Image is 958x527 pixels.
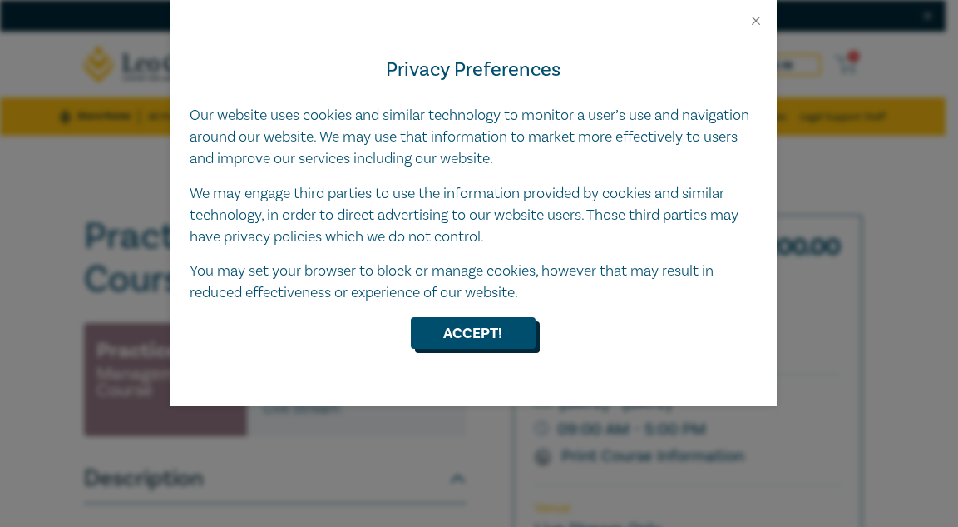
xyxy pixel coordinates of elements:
button: Close [748,13,763,28]
button: Accept! [411,317,536,349]
p: We may engage third parties to use the information provided by cookies and similar technology, in... [190,183,757,248]
h4: Privacy Preferences [190,55,757,85]
p: Our website uses cookies and similar technology to monitor a user’s use and navigation around our... [190,105,757,170]
p: You may set your browser to block or manage cookies, however that may result in reduced effective... [190,261,757,304]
